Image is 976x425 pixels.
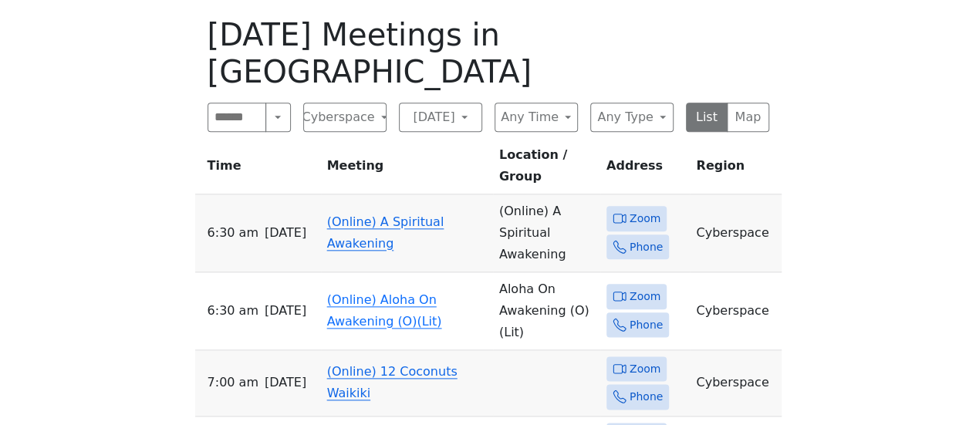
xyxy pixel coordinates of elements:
[265,103,290,132] button: Search
[690,194,781,272] td: Cyberspace
[630,359,660,379] span: Zoom
[690,144,781,194] th: Region
[399,103,482,132] button: [DATE]
[495,103,578,132] button: Any Time
[630,209,660,228] span: Zoom
[208,222,258,244] span: 6:30 AM
[686,103,728,132] button: List
[690,350,781,417] td: Cyberspace
[303,103,387,132] button: Cyberspace
[493,194,600,272] td: (Online) A Spiritual Awakening
[327,292,442,329] a: (Online) Aloha On Awakening (O)(Lit)
[630,287,660,306] span: Zoom
[265,222,306,244] span: [DATE]
[265,300,306,322] span: [DATE]
[727,103,769,132] button: Map
[327,214,444,251] a: (Online) A Spiritual Awakening
[630,387,663,406] span: Phone
[208,103,267,132] input: Search
[630,315,663,335] span: Phone
[208,372,258,393] span: 7:00 AM
[321,144,493,194] th: Meeting
[630,238,663,257] span: Phone
[208,16,769,90] h1: [DATE] Meetings in [GEOGRAPHIC_DATA]
[265,372,306,393] span: [DATE]
[493,144,600,194] th: Location / Group
[195,144,321,194] th: Time
[590,103,674,132] button: Any Type
[327,364,458,400] a: (Online) 12 Coconuts Waikiki
[690,272,781,350] td: Cyberspace
[600,144,691,194] th: Address
[208,300,258,322] span: 6:30 AM
[493,272,600,350] td: Aloha On Awakening (O) (Lit)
